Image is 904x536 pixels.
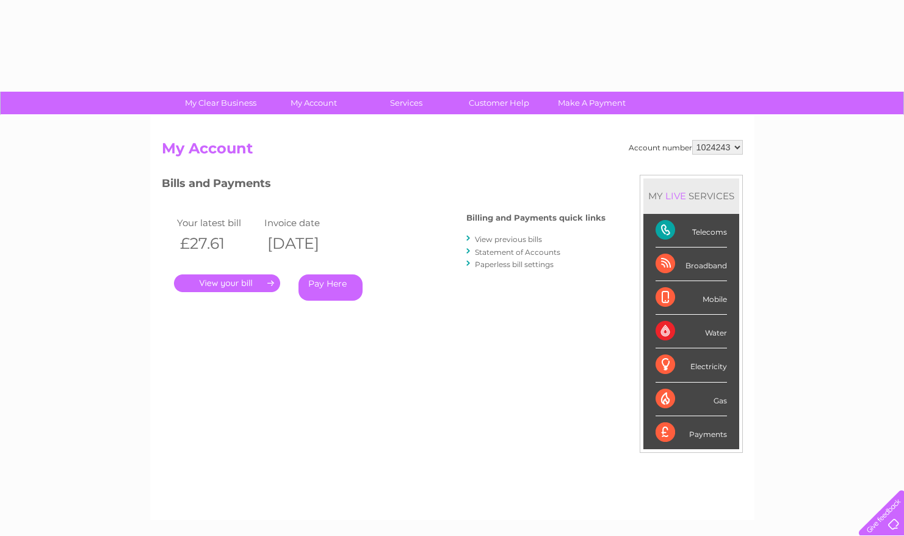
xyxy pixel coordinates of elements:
a: View previous bills [475,235,542,244]
td: Your latest bill [174,215,262,231]
div: Electricity [656,348,727,382]
div: Telecoms [656,214,727,248]
a: My Clear Business [170,92,271,114]
h2: My Account [162,140,743,163]
h3: Bills and Payments [162,175,606,196]
th: [DATE] [261,231,349,256]
a: . [174,274,280,292]
a: Paperless bill settings [475,260,554,269]
div: MY SERVICES [643,178,739,213]
a: Services [356,92,457,114]
a: Pay Here [298,274,363,301]
a: Customer Help [449,92,549,114]
td: Invoice date [261,215,349,231]
div: Gas [656,383,727,416]
div: Water [656,315,727,348]
div: LIVE [663,190,689,202]
th: £27.61 [174,231,262,256]
a: Make A Payment [541,92,642,114]
div: Mobile [656,281,727,315]
a: Statement of Accounts [475,248,560,257]
a: My Account [263,92,364,114]
div: Account number [629,140,743,155]
h4: Billing and Payments quick links [466,213,606,222]
div: Broadband [656,248,727,281]
div: Payments [656,416,727,449]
